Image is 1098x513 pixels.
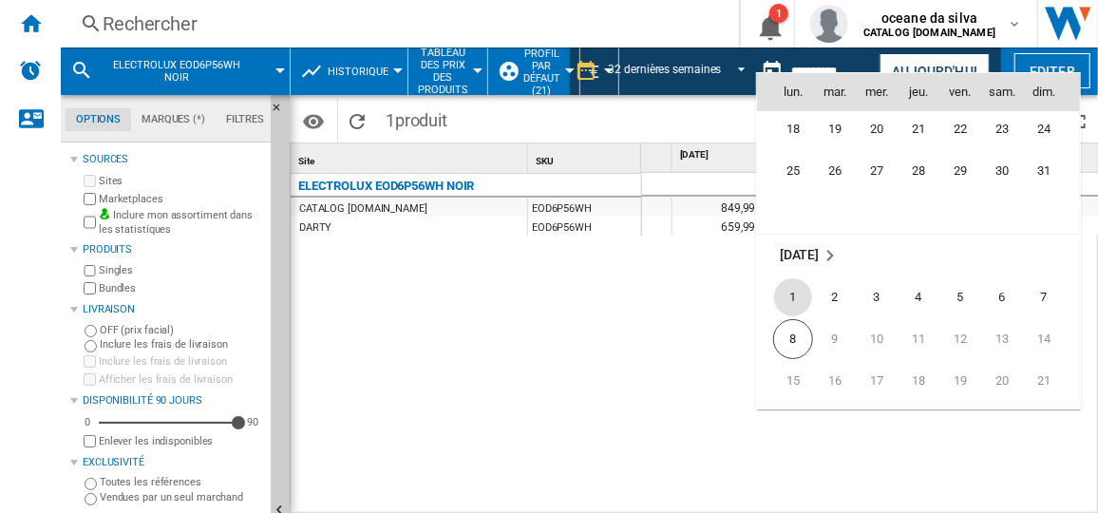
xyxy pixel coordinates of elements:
th: mer. [856,73,898,111]
tr: Week 4 [757,402,1080,444]
td: Sunday August 24 2025 [1023,108,1080,150]
td: Wednesday September 3 2025 [856,276,898,318]
td: Friday September 5 2025 [939,276,981,318]
td: Sunday August 31 2025 [1023,150,1080,192]
th: mar. [814,73,856,111]
td: Friday August 29 2025 [939,150,981,192]
td: Thursday September 4 2025 [898,276,939,318]
span: 19 [816,110,854,148]
span: 2 [816,278,854,316]
span: 27 [858,152,896,190]
tr: Week 3 [757,360,1080,402]
span: 31 [1025,152,1063,190]
td: Saturday September 27 2025 [981,402,1023,444]
td: Thursday August 28 2025 [898,150,939,192]
span: 22 [941,110,979,148]
span: 21 [899,110,937,148]
tr: Week 5 [757,150,1080,192]
td: Sunday September 14 2025 [1023,318,1080,360]
td: Sunday September 7 2025 [1023,276,1080,318]
td: Monday September 15 2025 [757,360,814,402]
td: Wednesday September 10 2025 [856,318,898,360]
tr: Week 1 [757,276,1080,318]
td: Monday September 8 2025 [757,318,814,360]
td: Thursday August 21 2025 [898,108,939,150]
td: Saturday September 6 2025 [981,276,1023,318]
td: Tuesday September 23 2025 [814,402,856,444]
th: lun. [757,73,814,111]
th: ven. [939,73,981,111]
span: 25 [774,152,812,190]
td: Wednesday August 20 2025 [856,108,898,150]
td: Tuesday September 2 2025 [814,276,856,318]
td: Saturday August 23 2025 [981,108,1023,150]
td: September 2025 [757,235,1080,277]
td: Monday August 18 2025 [757,108,814,150]
span: 24 [1025,110,1063,148]
th: jeu. [898,73,939,111]
th: sam. [981,73,1023,111]
td: Tuesday September 16 2025 [814,360,856,402]
td: Wednesday August 27 2025 [856,150,898,192]
tr: Week 4 [757,108,1080,150]
td: Monday September 22 2025 [757,402,814,444]
span: 4 [899,278,937,316]
th: dim. [1023,73,1080,111]
td: Wednesday September 17 2025 [856,360,898,402]
td: Tuesday August 26 2025 [814,150,856,192]
span: [DATE] [780,247,819,262]
span: 3 [858,278,896,316]
span: 8 [773,319,813,359]
td: Saturday August 30 2025 [981,150,1023,192]
td: Thursday September 11 2025 [898,318,939,360]
span: 26 [816,152,854,190]
td: Friday August 22 2025 [939,108,981,150]
td: Monday September 1 2025 [757,276,814,318]
td: Tuesday September 9 2025 [814,318,856,360]
span: 6 [983,278,1021,316]
tr: Week 2 [757,318,1080,360]
td: Friday September 19 2025 [939,360,981,402]
md-calendar: Calendar [757,73,1080,408]
span: 18 [774,110,812,148]
td: Tuesday August 19 2025 [814,108,856,150]
td: Saturday September 13 2025 [981,318,1023,360]
span: 20 [858,110,896,148]
td: Saturday September 20 2025 [981,360,1023,402]
td: Monday August 25 2025 [757,150,814,192]
td: Sunday September 21 2025 [1023,360,1080,402]
td: Sunday September 28 2025 [1023,402,1080,444]
tr: Week undefined [757,235,1080,277]
tr: Week undefined [757,192,1080,235]
span: 30 [983,152,1021,190]
td: Thursday September 18 2025 [898,360,939,402]
span: 5 [941,278,979,316]
span: 28 [899,152,937,190]
td: Wednesday September 24 2025 [856,402,898,444]
span: 1 [774,278,812,316]
span: 29 [941,152,979,190]
span: 23 [983,110,1021,148]
td: Friday September 12 2025 [939,318,981,360]
td: Friday September 26 2025 [939,402,981,444]
span: 7 [1025,278,1063,316]
td: Thursday September 25 2025 [898,402,939,444]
